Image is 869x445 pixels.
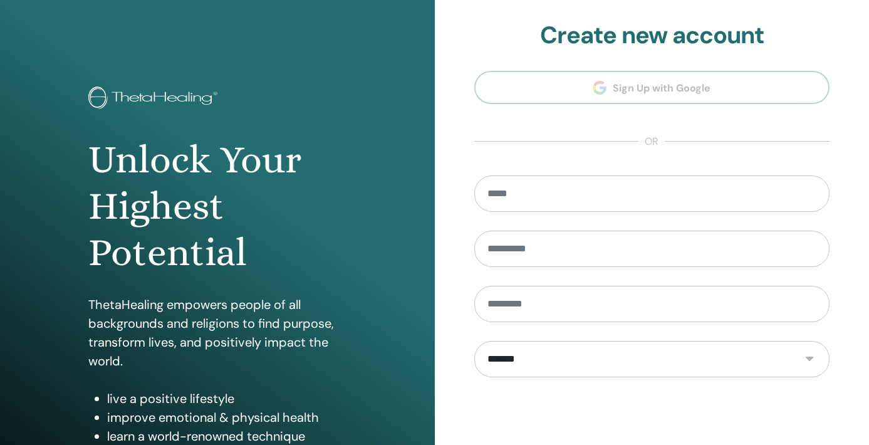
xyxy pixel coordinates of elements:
[556,396,747,445] iframe: reCAPTCHA
[88,137,346,276] h1: Unlock Your Highest Potential
[638,134,665,149] span: or
[88,295,346,370] p: ThetaHealing empowers people of all backgrounds and religions to find purpose, transform lives, a...
[107,408,346,427] li: improve emotional & physical health
[107,389,346,408] li: live a positive lifestyle
[474,21,830,50] h2: Create new account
